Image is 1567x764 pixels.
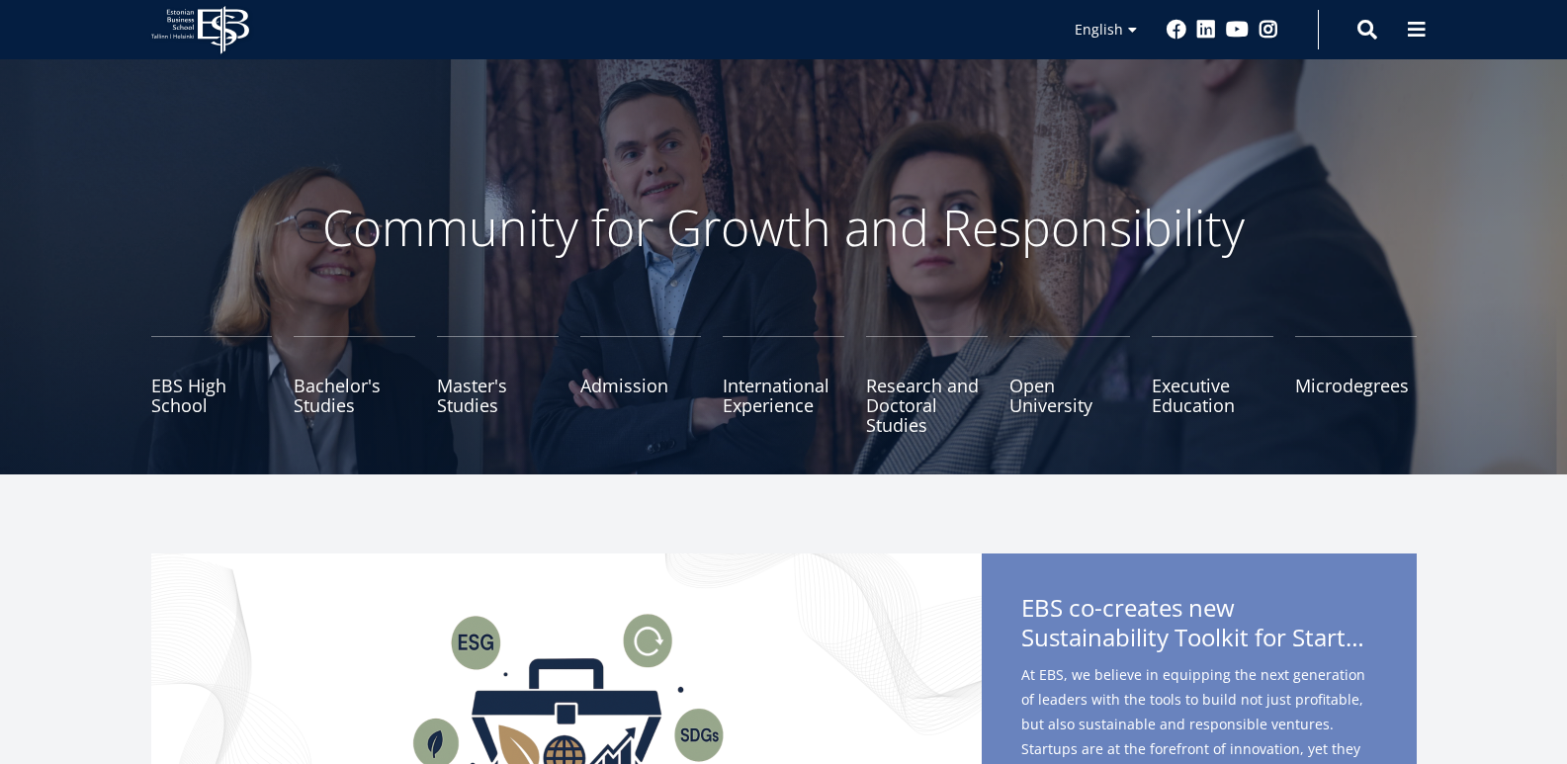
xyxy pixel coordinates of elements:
[1021,623,1377,652] span: Sustainability Toolkit for Startups
[1152,336,1273,435] a: Executive Education
[1196,20,1216,40] a: Linkedin
[1226,20,1249,40] a: Youtube
[260,198,1308,257] p: Community for Growth and Responsibility
[1021,593,1377,658] span: EBS co-creates new
[1009,336,1131,435] a: Open University
[580,336,702,435] a: Admission
[294,336,415,435] a: Bachelor's Studies
[1295,336,1417,435] a: Microdegrees
[723,336,844,435] a: International Experience
[151,336,273,435] a: EBS High School
[1259,20,1278,40] a: Instagram
[437,336,559,435] a: Master's Studies
[1167,20,1186,40] a: Facebook
[866,336,988,435] a: Research and Doctoral Studies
